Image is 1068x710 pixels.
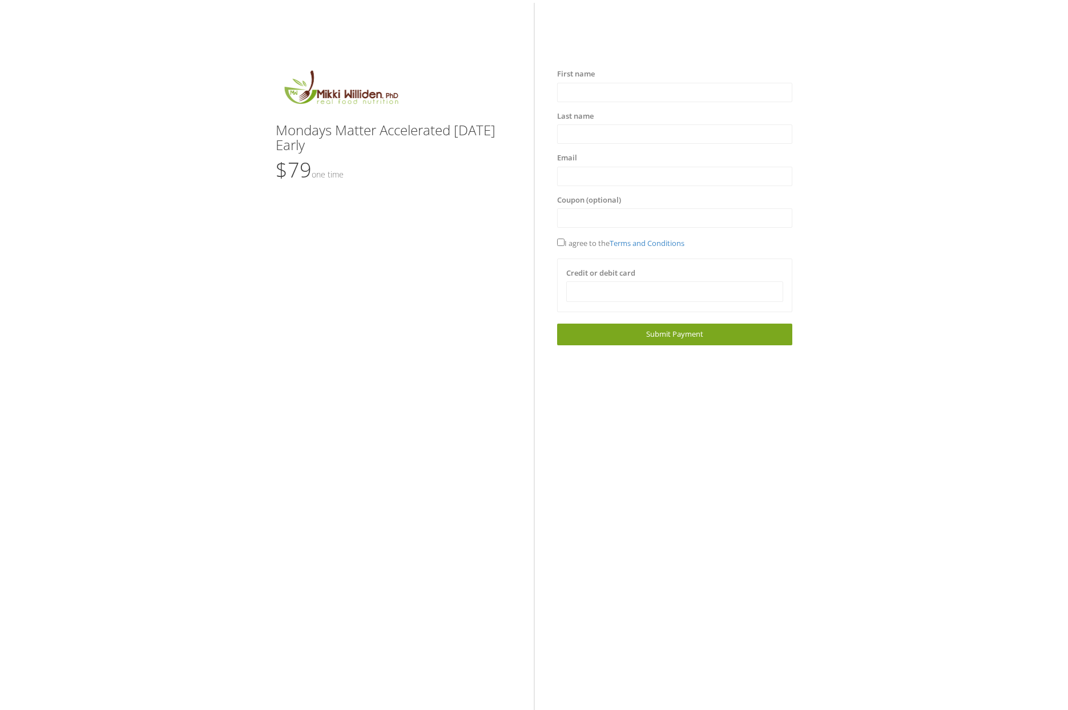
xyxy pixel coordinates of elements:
label: Credit or debit card [566,268,635,279]
label: Coupon (optional) [557,195,621,206]
a: Submit Payment [557,324,793,345]
a: Terms and Conditions [610,238,684,248]
label: First name [557,68,595,80]
span: $79 [276,156,344,184]
span: I agree to the [557,238,684,248]
small: One time [312,169,344,180]
img: MikkiLogoMain.png [276,68,406,111]
h3: Mondays Matter Accelerated [DATE] Early [276,123,511,153]
label: Last name [557,111,594,122]
span: Submit Payment [646,329,703,339]
label: Email [557,152,577,164]
iframe: Secure card payment input frame [574,287,776,297]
